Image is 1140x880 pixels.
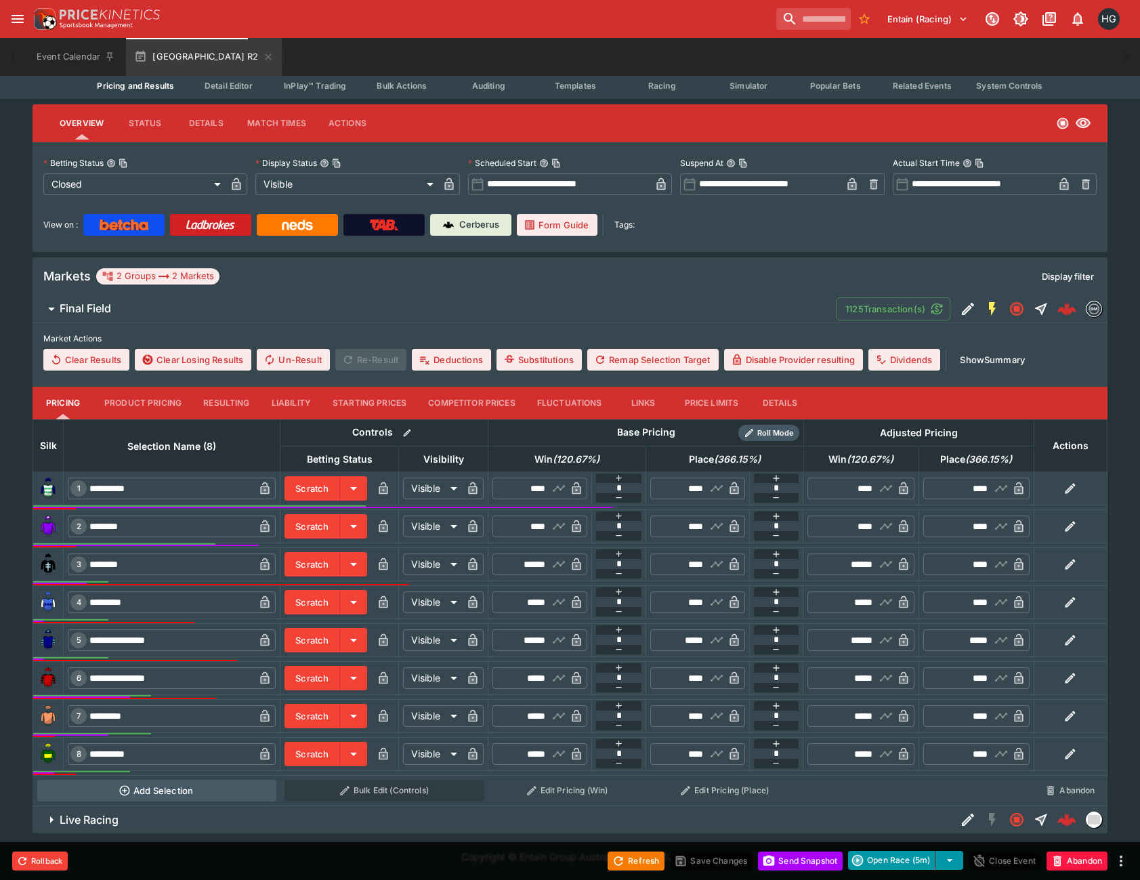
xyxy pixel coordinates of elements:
[1053,806,1080,833] a: 7482181d-8b02-42fb-9f16-b704d190ff1b
[370,219,398,230] img: TabNZ
[43,173,226,195] div: Closed
[12,852,68,871] button: Rollback
[975,159,984,168] button: Copy To Clipboard
[33,419,64,472] th: Silk
[112,438,231,455] span: Selection Name (8)
[555,81,596,91] span: Templates
[1057,810,1076,829] img: logo-cerberus--red.svg
[37,516,59,537] img: runner 2
[492,780,642,801] button: Edit Pricing (Win)
[377,81,427,91] span: Bulk Actions
[37,478,59,499] img: runner 1
[106,159,116,168] button: Betting StatusCopy To Clipboard
[520,451,614,467] span: Win(120.67%)
[539,159,549,168] button: Scheduled StartCopy To Clipboard
[758,852,843,871] button: Send Snapshot
[443,219,454,230] img: Cerberus
[284,590,340,614] button: Scratch
[956,297,980,321] button: Edit Detail
[1034,419,1107,472] th: Actions
[1057,810,1076,829] div: 7482181d-8b02-42fb-9f16-b704d190ff1b
[280,419,488,446] th: Controls
[749,387,810,419] button: Details
[186,219,235,230] img: Ladbrokes
[965,451,1012,467] em: ( 366.15 %)
[74,522,84,531] span: 2
[102,268,214,285] div: 2 Groups 2 Markets
[1086,812,1102,828] div: liveracing
[30,5,57,33] img: PriceKinetics Logo
[730,81,767,91] span: Simulator
[459,218,499,232] p: Cerberus
[74,598,84,607] span: 4
[114,107,175,140] button: Status
[403,629,462,651] div: Visible
[472,81,505,91] span: Auditing
[284,666,340,690] button: Scratch
[893,157,960,169] p: Actual Start Time
[257,349,329,371] button: Un-Result
[60,813,119,827] h6: Live Racing
[956,808,980,832] button: Edit Detail
[43,268,91,284] h5: Markets
[1029,297,1053,321] button: Straight
[408,451,479,467] span: Visibility
[980,808,1005,832] button: SGM Disabled
[284,628,340,652] button: Scratch
[674,387,750,419] button: Price Limits
[74,560,84,569] span: 3
[37,780,276,801] button: Add Selection
[1009,301,1025,317] svg: Closed
[412,349,491,371] button: Deductions
[403,478,462,499] div: Visible
[403,516,462,537] div: Visible
[100,219,148,230] img: Betcha
[317,107,378,140] button: Actions
[417,387,526,419] button: Competitor Prices
[980,7,1005,31] button: Connected to PK
[403,553,462,575] div: Visible
[74,635,84,645] span: 5
[1094,4,1124,34] button: Hamish Gooch
[848,851,936,870] button: Open Race (5m)
[332,159,341,168] button: Copy To Clipboard
[1005,808,1029,832] button: Closed
[1034,266,1102,287] button: Display filter
[284,514,340,539] button: Scratch
[612,424,681,441] div: Base Pricing
[1098,8,1120,30] div: Hamish Gooch
[752,427,799,439] span: Roll Mode
[43,349,129,371] button: Clear Results
[1086,812,1101,827] img: liveracing
[37,705,59,727] img: runner 7
[1086,301,1101,316] img: betmakers
[1029,808,1053,832] button: Straight
[879,8,976,30] button: Select Tenant
[284,552,340,577] button: Scratch
[738,159,748,168] button: Copy To Clipboard
[551,159,561,168] button: Copy To Clipboard
[1053,295,1080,322] a: 8d479687-e1b4-4110-9b4d-9102c7a5b15e
[93,387,192,419] button: Product Pricing
[738,425,799,441] div: Show/hide Price Roll mode configuration.
[1037,7,1061,31] button: Documentation
[1113,853,1129,869] button: more
[37,667,59,689] img: runner 6
[292,451,387,467] span: Betting Status
[119,159,128,168] button: Copy To Clipboard
[1005,297,1029,321] button: Closed
[430,214,511,236] a: Cerberus
[608,852,664,871] button: Refresh
[936,851,963,870] button: select merge strategy
[613,387,674,419] button: Links
[648,81,676,91] span: Racing
[724,349,863,371] button: Disable Provider resulting
[5,7,30,31] button: open drawer
[43,157,104,169] p: Betting Status
[192,387,260,419] button: Resulting
[893,81,952,91] span: Related Events
[74,711,83,721] span: 7
[1057,299,1076,318] img: logo-cerberus--red.svg
[284,476,340,501] button: Scratch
